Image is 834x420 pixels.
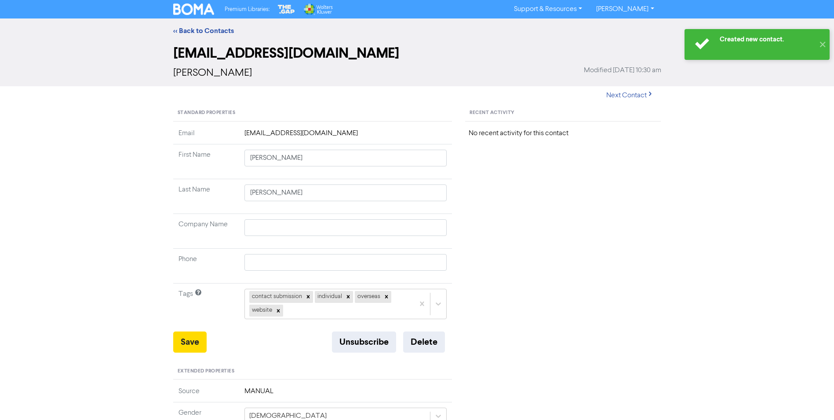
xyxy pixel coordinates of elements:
[720,35,814,44] div: Created new contact.
[173,179,239,214] td: Last Name
[599,86,661,105] button: Next Contact
[173,386,239,402] td: Source
[277,4,296,15] img: The Gap
[173,363,452,380] div: Extended Properties
[332,332,396,353] button: Unsubscribe
[173,105,452,122] div: Standard Properties
[589,2,661,16] a: [PERSON_NAME]
[249,305,273,316] div: website
[465,105,661,122] div: Recent Activity
[249,291,303,302] div: contact submission
[173,284,239,332] td: Tags
[303,4,333,15] img: Wolters Kluwer
[239,128,452,144] td: [EMAIL_ADDRESS][DOMAIN_NAME]
[173,144,239,179] td: First Name
[173,332,207,353] button: Save
[173,4,215,15] img: BOMA Logo
[315,291,343,302] div: individual
[173,45,661,62] h2: [EMAIL_ADDRESS][DOMAIN_NAME]
[239,386,452,402] td: MANUAL
[173,128,239,144] td: Email
[403,332,445,353] button: Delete
[355,291,382,302] div: overseas
[173,214,239,249] td: Company Name
[173,249,239,284] td: Phone
[584,65,661,76] span: Modified [DATE] 10:30 am
[469,128,657,139] div: No recent activity for this contact
[225,7,270,12] span: Premium Libraries:
[790,378,834,420] iframe: Chat Widget
[173,68,252,78] span: [PERSON_NAME]
[173,26,234,35] a: << Back to Contacts
[507,2,589,16] a: Support & Resources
